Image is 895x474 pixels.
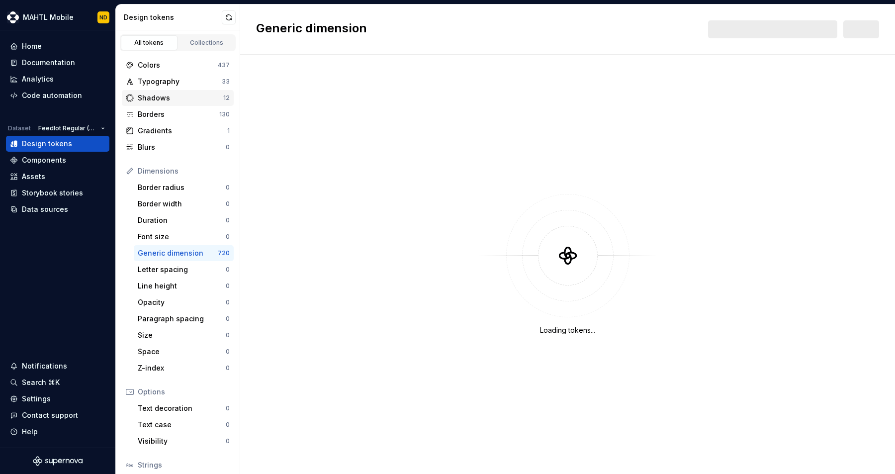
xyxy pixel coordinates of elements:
div: Data sources [22,204,68,214]
a: Code automation [6,88,109,103]
a: Borders130 [122,106,234,122]
a: Settings [6,391,109,407]
div: ND [99,13,107,21]
div: Contact support [22,410,78,420]
div: 130 [219,110,230,118]
div: Components [22,155,66,165]
button: Notifications [6,358,109,374]
a: Z-index0 [134,360,234,376]
a: Letter spacing0 [134,262,234,278]
div: Blurs [138,142,226,152]
div: 0 [226,282,230,290]
div: Collections [182,39,232,47]
a: Shadows12 [122,90,234,106]
div: Font size [138,232,226,242]
a: Generic dimension720 [134,245,234,261]
a: Storybook stories [6,185,109,201]
a: Text case0 [134,417,234,433]
div: Search ⌘K [22,378,60,387]
a: Space0 [134,344,234,360]
div: Typography [138,77,222,87]
div: 720 [218,249,230,257]
img: 317a9594-9ec3-41ad-b59a-e557b98ff41d.png [7,11,19,23]
a: Opacity0 [134,294,234,310]
span: Feedlot Regular (New) [38,124,97,132]
div: 437 [218,61,230,69]
div: Text decoration [138,403,226,413]
a: Gradients1 [122,123,234,139]
div: Notifications [22,361,67,371]
div: Design tokens [124,12,222,22]
a: Data sources [6,201,109,217]
div: Storybook stories [22,188,83,198]
div: Text case [138,420,226,430]
div: Duration [138,215,226,225]
div: Letter spacing [138,265,226,275]
div: Help [22,427,38,437]
div: Visibility [138,436,226,446]
div: 0 [226,348,230,356]
div: MAHTL Mobile [23,12,74,22]
div: Colors [138,60,218,70]
div: Line height [138,281,226,291]
button: Feedlot Regular (New) [34,121,109,135]
div: Code automation [22,91,82,100]
div: Shadows [138,93,223,103]
a: Documentation [6,55,109,71]
div: 0 [226,331,230,339]
a: Border width0 [134,196,234,212]
a: Border radius0 [134,180,234,195]
div: Documentation [22,58,75,68]
a: Components [6,152,109,168]
button: Help [6,424,109,440]
a: Line height0 [134,278,234,294]
a: Duration0 [134,212,234,228]
div: 0 [226,184,230,191]
a: Paragraph spacing0 [134,311,234,327]
div: 0 [226,364,230,372]
button: Contact support [6,407,109,423]
button: Search ⌘K [6,375,109,390]
a: Home [6,38,109,54]
a: Size0 [134,327,234,343]
div: Options [138,387,230,397]
div: Settings [22,394,51,404]
a: Assets [6,169,109,185]
div: 0 [226,404,230,412]
a: Text decoration0 [134,400,234,416]
a: Font size0 [134,229,234,245]
div: Border width [138,199,226,209]
div: Size [138,330,226,340]
div: 0 [226,266,230,274]
div: Loading tokens... [540,325,595,335]
div: Strings [138,460,230,470]
div: Border radius [138,183,226,192]
div: Analytics [22,74,54,84]
svg: Supernova Logo [33,456,83,466]
div: Gradients [138,126,227,136]
div: Design tokens [22,139,72,149]
div: Opacity [138,297,226,307]
div: Home [22,41,42,51]
div: Dataset [8,124,31,132]
div: 0 [226,298,230,306]
div: 0 [226,421,230,429]
div: 0 [226,216,230,224]
div: Space [138,347,226,357]
a: Visibility0 [134,433,234,449]
div: Dimensions [138,166,230,176]
div: All tokens [124,39,174,47]
div: 12 [223,94,230,102]
a: Typography33 [122,74,234,90]
div: 1 [227,127,230,135]
a: Blurs0 [122,139,234,155]
div: 0 [226,143,230,151]
div: Assets [22,172,45,182]
div: 0 [226,200,230,208]
div: Z-index [138,363,226,373]
a: Analytics [6,71,109,87]
button: MAHTL MobileND [2,6,113,28]
div: 0 [226,315,230,323]
h2: Generic dimension [256,20,367,38]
